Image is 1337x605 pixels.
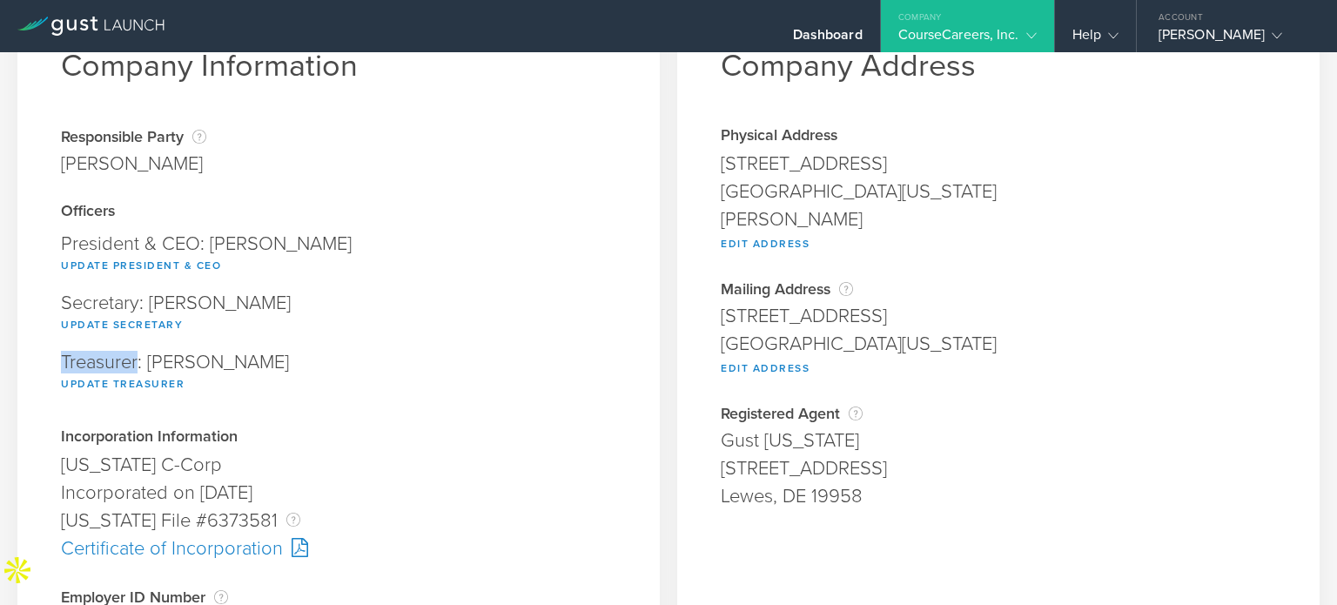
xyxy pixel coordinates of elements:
div: Responsible Party [61,128,206,145]
div: [STREET_ADDRESS] [721,150,1276,178]
button: Update Treasurer [61,373,185,394]
div: Incorporation Information [61,429,616,447]
div: Certificate of Incorporation [61,534,616,562]
div: Registered Agent [721,405,1276,422]
h1: Company Information [61,47,616,84]
div: President & CEO: [PERSON_NAME] [61,225,616,285]
div: [PERSON_NAME] [61,150,206,178]
div: Secretary: [PERSON_NAME] [61,285,616,344]
div: [US_STATE] File #6373581 [61,507,616,534]
button: Edit Address [721,358,810,379]
div: Officers [61,204,616,221]
button: Edit Address [721,233,810,254]
div: CourseCareers, Inc. [898,26,1037,52]
div: [GEOGRAPHIC_DATA][US_STATE] [721,178,1276,205]
iframe: Chat Widget [1250,521,1337,605]
div: Incorporated on [DATE] [61,479,616,507]
div: Help [1072,26,1119,52]
div: Physical Address [721,128,1276,145]
div: Treasurer: [PERSON_NAME] [61,344,616,403]
div: [PERSON_NAME] [721,205,1276,233]
div: [STREET_ADDRESS] [721,302,1276,330]
div: Dashboard [793,26,863,52]
div: [GEOGRAPHIC_DATA][US_STATE] [721,330,1276,358]
div: [US_STATE] C-Corp [61,451,616,479]
div: Lewes, DE 19958 [721,482,1276,510]
div: [STREET_ADDRESS] [721,454,1276,482]
div: [PERSON_NAME] [1159,26,1307,52]
button: Update Secretary [61,314,183,335]
button: Update President & CEO [61,255,221,276]
div: Mailing Address [721,280,1276,298]
div: Gust [US_STATE] [721,427,1276,454]
h1: Company Address [721,47,1276,84]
